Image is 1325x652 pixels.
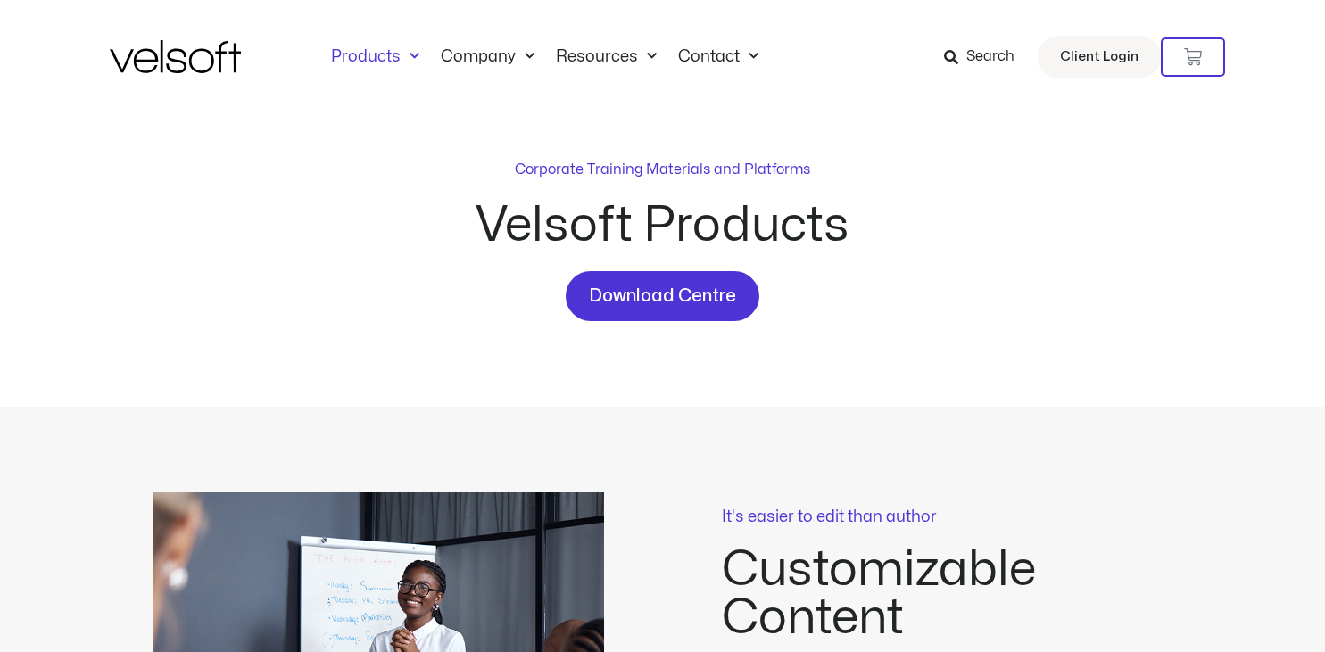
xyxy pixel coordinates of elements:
[966,45,1014,69] span: Search
[320,47,430,67] a: ProductsMenu Toggle
[320,47,769,67] nav: Menu
[667,47,769,67] a: ContactMenu Toggle
[566,271,759,321] a: Download Centre
[944,42,1027,72] a: Search
[1038,36,1161,78] a: Client Login
[545,47,667,67] a: ResourcesMenu Toggle
[110,40,241,73] img: Velsoft Training Materials
[342,202,984,250] h2: Velsoft Products
[722,509,1173,525] p: It's easier to edit than author
[589,282,736,310] span: Download Centre
[1060,45,1139,69] span: Client Login
[515,159,810,180] p: Corporate Training Materials and Platforms
[430,47,545,67] a: CompanyMenu Toggle
[722,546,1173,642] h2: Customizable Content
